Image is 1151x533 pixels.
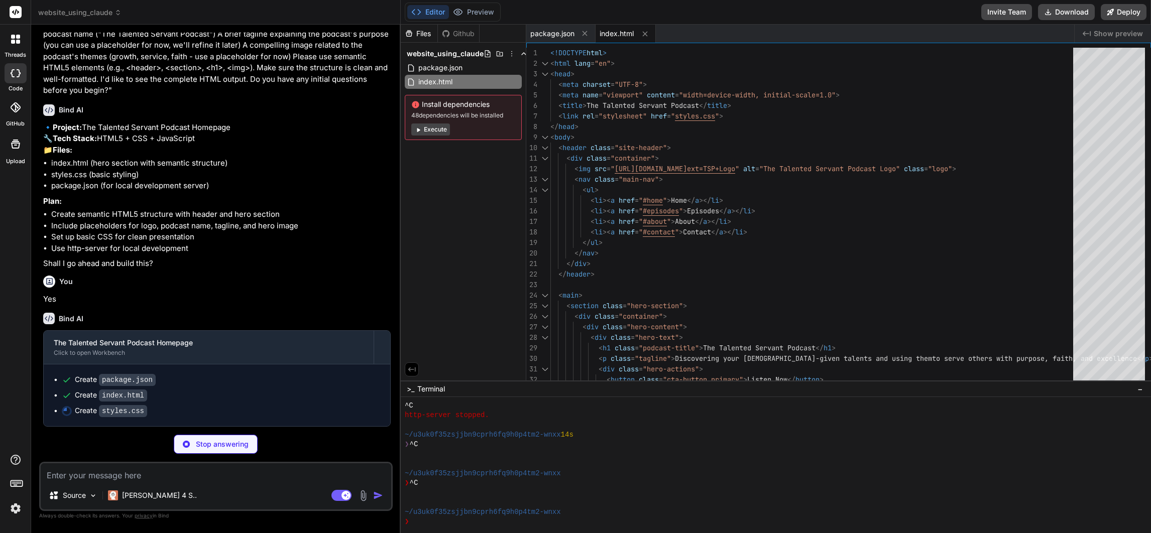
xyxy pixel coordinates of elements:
[675,111,715,120] span: styles.css
[615,312,619,321] span: =
[679,206,683,215] span: "
[595,111,599,120] span: =
[526,185,537,195] div: 14
[583,80,611,89] span: charset
[663,196,667,205] span: "
[611,217,615,226] span: a
[526,332,537,343] div: 28
[54,349,364,357] div: Click to open Workbench
[671,217,675,226] span: >
[711,227,719,236] span: </
[417,62,464,74] span: package.json
[703,343,816,352] span: The Talented Servant Podcast
[526,164,537,174] div: 12
[703,217,707,226] span: a
[526,301,537,311] div: 25
[554,59,570,68] span: html
[627,322,683,331] span: "hero-content"
[558,143,562,152] span: <
[611,59,615,68] span: >
[603,90,643,99] span: "viewport"
[51,243,391,254] li: Use http-server for local development
[583,185,587,194] span: <
[643,196,663,205] span: #home
[6,119,25,128] label: GitHub
[579,291,583,300] span: >
[566,259,574,268] span: </
[570,132,574,142] span: >
[619,312,663,321] span: "container"
[554,69,570,78] span: head
[591,59,595,68] span: =
[526,237,537,248] div: 19
[562,111,579,120] span: link
[558,111,562,120] span: <
[51,209,391,220] li: Create semantic HTML5 structure with header and hero section
[358,490,369,501] img: attachment
[603,48,607,57] span: >
[538,290,551,301] div: Click to collapse the range.
[599,111,647,120] span: "stylesheet"
[411,123,450,136] button: Execute
[643,227,675,236] span: #contact
[695,217,703,226] span: </
[675,90,679,99] span: =
[643,217,667,226] span: #about
[952,164,956,173] span: >
[53,145,72,155] strong: Files:
[526,90,537,100] div: 5
[595,333,607,342] span: div
[671,196,687,205] span: Home
[687,206,719,215] span: Episodes
[526,216,537,227] div: 17
[583,248,595,257] span: nav
[583,322,587,331] span: <
[587,322,599,331] span: div
[526,100,537,111] div: 6
[526,195,537,206] div: 15
[643,80,647,89] span: >
[558,80,562,89] span: <
[526,206,537,216] div: 16
[675,354,932,363] span: Discovering your [DEMOGRAPHIC_DATA]-given talents and using them
[53,122,82,132] strong: Project:
[723,227,735,236] span: ></
[570,69,574,78] span: >
[631,354,635,363] span: =
[562,101,583,110] span: title
[373,490,383,500] img: icon
[526,48,537,58] div: 1
[43,294,391,305] p: Yes
[526,227,537,237] div: 18
[526,121,537,132] div: 8
[449,5,498,19] button: Preview
[574,259,587,268] span: div
[635,333,679,342] span: "hero-text"
[591,227,595,236] span: <
[595,164,607,173] span: src
[407,49,484,59] span: website_using_claude
[727,217,731,226] span: >
[526,311,537,322] div: 26
[7,500,24,517] img: settings
[824,343,832,352] span: h1
[562,90,579,99] span: meta
[538,322,551,332] div: Click to collapse the range.
[731,206,743,215] span: ></
[611,164,615,173] span: "
[574,312,579,321] span: <
[924,164,928,173] span: =
[595,217,603,226] span: li
[635,227,639,236] span: =
[735,227,743,236] span: li
[1137,384,1143,394] span: −
[59,105,83,115] h6: Bind AI
[574,175,579,184] span: <
[735,164,739,173] span: "
[574,248,583,257] span: </
[591,270,595,279] span: >
[595,196,603,205] span: li
[743,206,751,215] span: li
[619,175,659,184] span: "main-nav"
[595,206,603,215] span: li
